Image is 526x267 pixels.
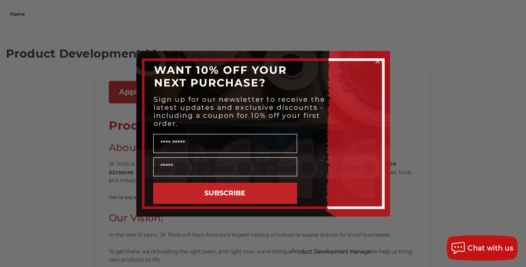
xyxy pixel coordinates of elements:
input: Email [153,157,297,176]
button: Close dialog [373,57,382,66]
span: Chat with us [468,244,513,252]
span: WANT 10% OFF YOUR NEXT PURCHASE? [154,64,287,89]
span: Sign up for our newsletter to receive the latest updates and exclusive discounts - including a co... [154,95,325,128]
button: SUBSCRIBE [153,183,297,204]
button: Chat with us [446,235,518,261]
